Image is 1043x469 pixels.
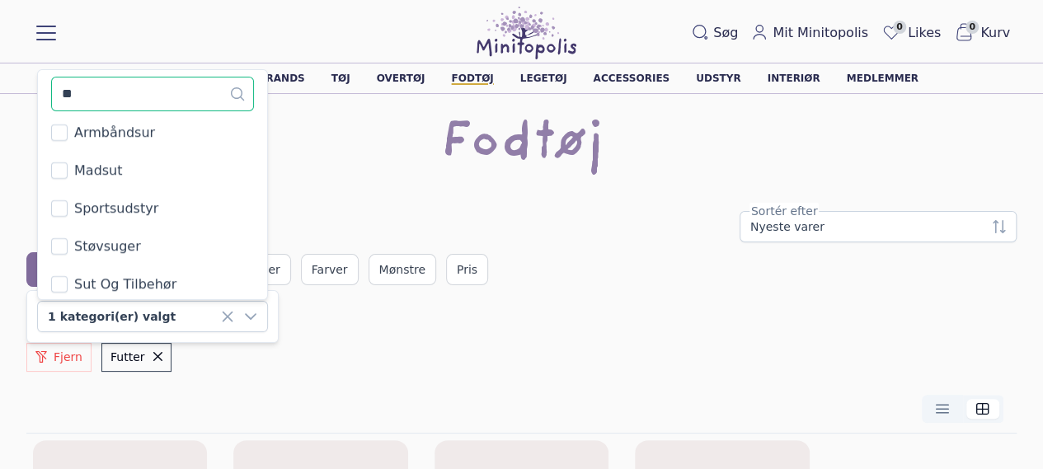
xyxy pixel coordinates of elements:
button: Farver [301,254,359,285]
button: Fjern [26,343,92,372]
div: Nyeste varer [750,218,825,235]
button: Futter [101,343,172,372]
a: Accessories [593,73,669,83]
span: Sportsudstyr [74,199,158,218]
img: Minitopolis logo [477,7,577,59]
span: Søg [713,23,738,43]
span: Pris [457,261,477,278]
span: Likes [908,23,941,43]
li: Sportsudstyr [41,190,264,227]
h1: Fodtøj [439,119,604,171]
a: Brands [258,73,304,83]
a: Fodtøj [451,73,493,83]
a: Udstyr [696,73,740,83]
button: Kategorier1 [26,252,128,287]
button: 0Kurv [947,19,1017,47]
a: Mit Minitopolis [745,20,875,46]
button: Mønstre [369,254,436,285]
span: Fjern [54,349,82,366]
a: Interiør [767,73,820,83]
li: Sut og tilbehør [41,266,264,303]
span: 0 [965,21,979,34]
button: Søg [685,20,745,46]
li: Støvsuger [41,228,264,265]
span: Armbåndsur [74,123,155,143]
span: Farver [312,261,348,278]
span: Madsut [74,161,123,181]
div: 1 kategori(er) valgt [38,302,234,331]
span: Mønstre [379,261,425,278]
span: Sut og tilbehør [74,274,176,294]
span: Futter [110,349,145,366]
a: Legetøj [520,73,567,83]
a: Overtøj [377,73,425,83]
span: Mit Minitopolis [773,23,868,43]
a: Medlemmer [847,73,918,83]
button: Pris [446,254,488,285]
span: Støvsuger [74,237,141,256]
li: Madsut [41,152,264,189]
a: 0Likes [875,19,947,47]
span: Kurv [980,23,1010,43]
a: Tøj [331,73,350,83]
li: Armbåndsur [41,115,264,151]
span: 0 [893,21,906,34]
span: Nyeste varer [740,212,983,242]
